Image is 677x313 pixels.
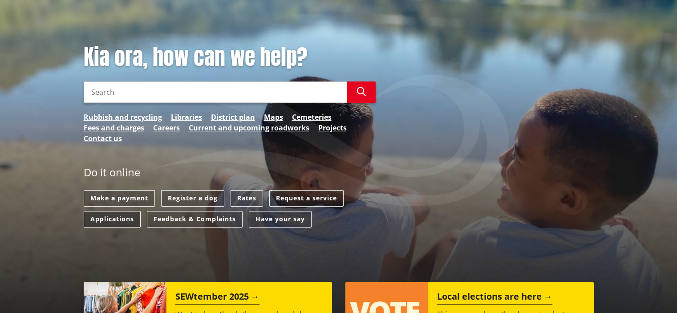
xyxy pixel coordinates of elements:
[264,112,283,122] a: Maps
[189,122,309,133] a: Current and upcoming roadworks
[84,81,347,103] input: Search input
[153,122,180,133] a: Careers
[84,211,141,228] a: Applications
[161,190,224,207] a: Register a dog
[231,190,263,207] a: Rates
[175,291,259,305] h2: SEWtember 2025
[147,211,243,228] a: Feedback & Complaints
[171,112,202,122] a: Libraries
[249,211,312,228] a: Have your say
[318,122,347,133] a: Projects
[84,45,376,70] h1: Kia ora, how can we help?
[211,112,255,122] a: District plan
[292,112,332,122] a: Cemeteries
[269,190,344,207] a: Request a service
[437,291,552,305] h2: Local elections are here
[84,112,162,122] a: Rubbish and recycling
[84,122,144,133] a: Fees and charges
[84,166,140,182] h2: Do it online
[84,190,155,207] a: Make a payment
[84,133,122,144] a: Contact us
